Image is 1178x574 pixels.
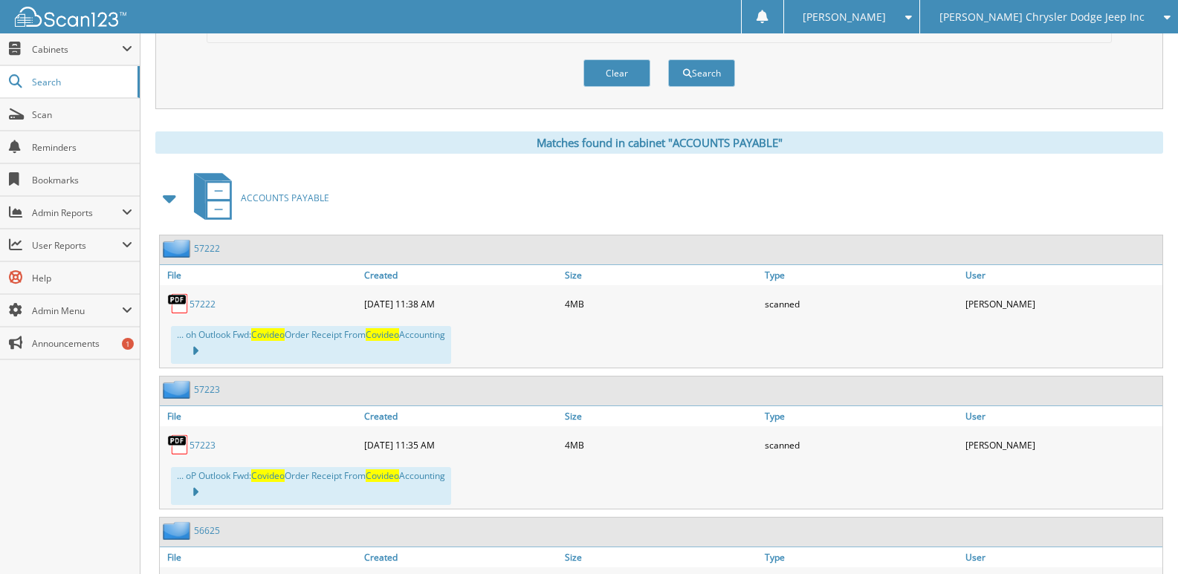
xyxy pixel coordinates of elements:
[32,76,130,88] span: Search
[171,467,451,505] div: ... oP Outlook Fwd: Order Receipt From Accounting
[360,406,561,426] a: Created
[803,13,886,22] span: [PERSON_NAME]
[163,239,194,258] img: folder2.png
[962,265,1162,285] a: User
[360,430,561,460] div: [DATE] 11:35 AM
[939,13,1145,22] span: [PERSON_NAME] Chrysler Dodge Jeep Inc
[160,406,360,426] a: File
[32,141,132,154] span: Reminders
[761,289,962,319] div: scanned
[171,326,451,364] div: ... oh Outlook Fwd: Order Receipt From Accounting
[366,328,399,341] span: Covideo
[185,169,329,227] a: ACCOUNTS PAYABLE
[160,265,360,285] a: File
[194,383,220,396] a: 57223
[251,469,285,482] span: Covideo
[962,289,1162,319] div: [PERSON_NAME]
[194,524,220,537] a: 56625
[1104,503,1178,574] iframe: Chat Widget
[167,434,190,456] img: PDF.png
[190,298,216,310] a: 57222
[561,547,762,567] a: Size
[561,406,762,426] a: Size
[32,337,132,350] span: Announcements
[32,272,132,284] span: Help
[962,547,1162,567] a: User
[32,304,122,317] span: Admin Menu
[32,206,122,219] span: Admin Reports
[160,547,360,567] a: File
[163,521,194,540] img: folder2.png
[241,192,329,204] span: ACCOUNTS PAYABLE
[360,265,561,285] a: Created
[366,469,399,482] span: Covideo
[360,547,561,567] a: Created
[163,380,194,399] img: folder2.png
[194,242,220,255] a: 57222
[251,328,285,341] span: Covideo
[583,59,650,87] button: Clear
[122,338,134,350] div: 1
[962,406,1162,426] a: User
[761,406,962,426] a: Type
[32,174,132,186] span: Bookmarks
[155,131,1163,154] div: Matches found in cabinet "ACCOUNTS PAYABLE"
[32,43,122,56] span: Cabinets
[561,430,762,460] div: 4MB
[167,293,190,315] img: PDF.png
[561,289,762,319] div: 4MB
[360,289,561,319] div: [DATE] 11:38 AM
[668,59,735,87] button: Search
[561,265,762,285] a: Size
[15,7,126,27] img: scan123-logo-white.svg
[761,547,962,567] a: Type
[32,239,122,252] span: User Reports
[761,265,962,285] a: Type
[761,430,962,460] div: scanned
[190,439,216,451] a: 57223
[962,430,1162,460] div: [PERSON_NAME]
[32,108,132,121] span: Scan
